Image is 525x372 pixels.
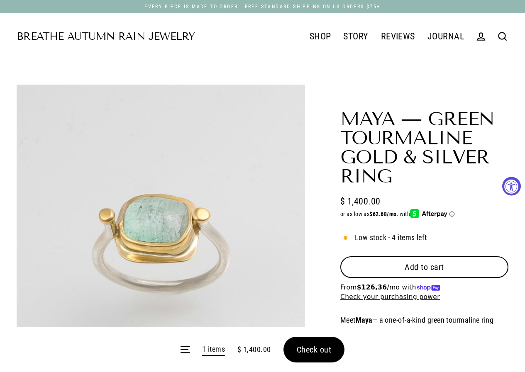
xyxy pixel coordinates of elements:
a: REVIEWS [375,26,421,47]
span: Low stock - 4 items left [355,232,427,244]
span: $ 1,400.00 [237,344,271,356]
button: Accessibility Widget, click to open [502,177,521,195]
a: STORY [337,26,374,47]
div: Primary [195,26,470,47]
button: Add to cart [340,256,508,278]
span: $ 1,400.00 [340,194,381,209]
strong: Maya [356,316,372,324]
h1: Maya — Green Tourmaline Gold & Silver Ring [340,109,508,186]
span: Add to cart [405,262,444,272]
a: 1 items [202,343,225,356]
a: SHOP [303,26,337,47]
a: Breathe Autumn Rain Jewelry [17,32,195,42]
a: JOURNAL [421,26,470,47]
